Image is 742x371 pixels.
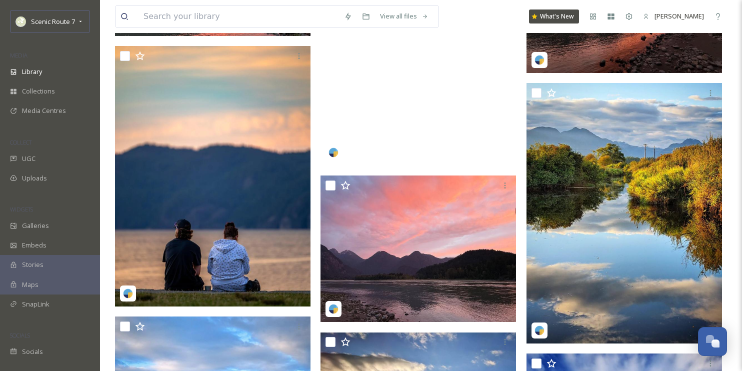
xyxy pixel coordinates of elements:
span: Collections [22,86,55,96]
img: snapsea-logo.png [123,288,133,298]
span: [PERSON_NAME] [654,11,704,20]
span: WIDGETS [10,205,33,213]
span: Galleries [22,221,49,230]
img: snapsea-logo.png [534,55,544,65]
span: SOCIALS [10,331,30,339]
button: Open Chat [698,327,727,356]
span: Embeds [22,240,46,250]
a: View all files [375,6,433,26]
img: snapsea-logo.png [328,147,338,157]
span: Stories [22,260,43,269]
span: Socials [22,347,43,356]
span: Scenic Route 7 [31,17,75,26]
span: Maps [22,280,38,289]
a: What's New [529,9,579,23]
img: snapsea-logo.png [328,304,338,314]
span: SnapLink [22,299,49,309]
span: MEDIA [10,51,27,59]
span: UGC [22,154,35,163]
img: 8track_go_go-17937926403060976.jpeg [526,83,722,343]
span: COLLECT [10,138,31,146]
img: hoser_elite-18399486979189655.jpeg [320,175,516,322]
span: Media Centres [22,106,66,115]
a: [PERSON_NAME] [638,6,709,26]
img: vancity.scapes-18068170112126099.jpeg [115,46,310,306]
span: Uploads [22,173,47,183]
img: SnapSea%20Square%20Logo.png [16,16,26,26]
img: snapsea-logo.png [534,325,544,335]
input: Search your library [138,5,339,27]
span: Library [22,67,42,76]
